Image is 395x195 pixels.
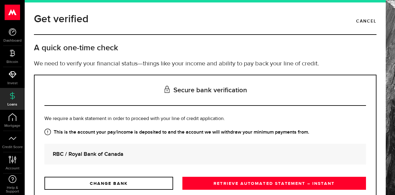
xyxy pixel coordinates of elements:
[53,150,358,158] strong: RBC / Royal Bank of Canada
[44,116,225,121] span: We require a bank statement in order to proceed with your line of credit application.
[44,75,366,106] h3: Secure bank verification
[34,59,376,68] p: We need to verify your financial status—things like your income and ability to pay back your line...
[34,11,89,27] h1: Get verified
[44,129,366,136] strong: This is the account your pay/income is deposited to and the account we will withdraw your minimum...
[34,43,376,53] h2: A quick one-time check
[369,169,395,195] iframe: LiveChat chat widget
[44,177,173,190] a: CHANGE BANK
[356,16,376,27] a: Cancel
[182,177,366,190] a: RETRIEVE AUTOMATED STATEMENT – INSTANT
